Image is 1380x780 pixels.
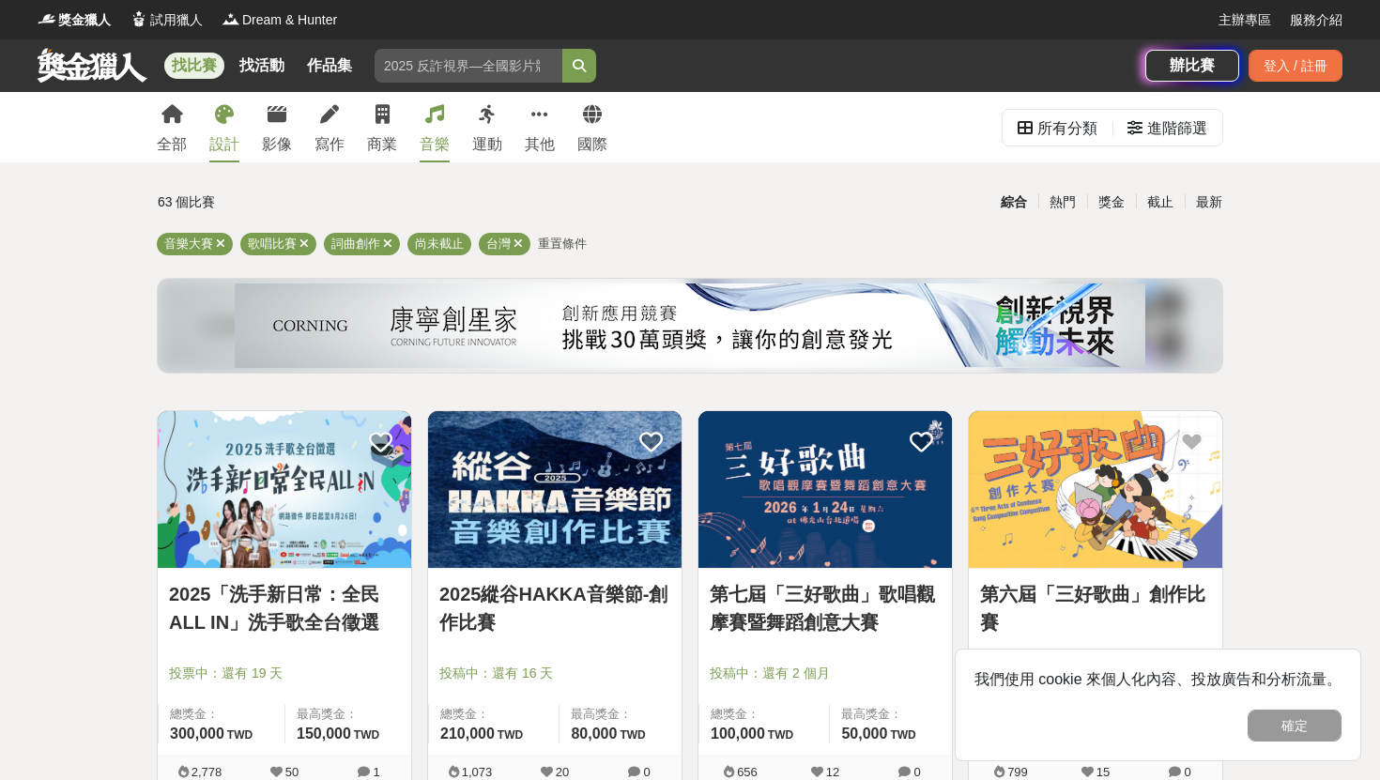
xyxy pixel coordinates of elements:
[969,411,1222,569] a: Cover Image
[890,728,915,742] span: TWD
[299,53,360,79] a: 作品集
[538,237,587,251] span: 重置條件
[130,10,203,30] a: Logo試用獵人
[415,237,464,251] span: 尚未截止
[1248,710,1342,742] button: 確定
[1185,186,1234,219] div: 最新
[439,580,670,636] a: 2025縱谷HAKKA音樂節-創作比賽
[428,411,682,568] img: Cover Image
[980,580,1211,636] a: 第六屆「三好歌曲」創作比賽
[571,726,617,742] span: 80,000
[164,53,224,79] a: 找比賽
[242,10,337,30] span: Dream & Hunter
[711,726,765,742] span: 100,000
[297,726,351,742] span: 150,000
[698,411,952,569] a: Cover Image
[525,133,555,156] div: 其他
[710,664,941,683] span: 投稿中：還有 2 個月
[170,726,224,742] span: 300,000
[375,49,562,83] input: 2025 反詐視界—全國影片競賽
[1087,186,1136,219] div: 獎金
[571,705,670,724] span: 最高獎金：
[577,92,607,162] a: 國際
[428,411,682,569] a: Cover Image
[158,411,411,568] img: Cover Image
[420,92,450,162] a: 音樂
[58,10,111,30] span: 獎金獵人
[486,237,511,251] span: 台灣
[222,10,337,30] a: LogoDream & Hunter
[737,765,758,779] span: 656
[235,283,1145,368] img: 450e0687-a965-40c0-abf0-84084e733638.png
[164,237,213,251] span: 音樂大賽
[232,53,292,79] a: 找活動
[525,92,555,162] a: 其他
[227,728,253,742] span: TWD
[169,580,400,636] a: 2025「洗手新日常：全民 ALL IN」洗手歌全台徵選
[314,92,345,162] a: 寫作
[262,92,292,162] a: 影像
[1147,110,1207,147] div: 進階篩選
[158,186,512,219] div: 63 個比賽
[38,10,111,30] a: Logo獎金獵人
[38,9,56,28] img: Logo
[768,728,793,742] span: TWD
[1145,50,1239,82] a: 辦比賽
[420,133,450,156] div: 音樂
[158,411,411,569] a: Cover Image
[577,133,607,156] div: 國際
[472,133,502,156] div: 運動
[1184,765,1190,779] span: 0
[472,92,502,162] a: 運動
[556,765,569,779] span: 20
[248,237,297,251] span: 歌唱比賽
[620,728,645,742] span: TWD
[170,705,273,724] span: 總獎金：
[1219,10,1271,30] a: 主辦專區
[367,92,397,162] a: 商業
[157,133,187,156] div: 全部
[157,92,187,162] a: 全部
[969,411,1222,568] img: Cover Image
[440,705,547,724] span: 總獎金：
[711,705,818,724] span: 總獎金：
[974,671,1342,687] span: 我們使用 cookie 來個人化內容、投放廣告和分析流量。
[331,237,380,251] span: 詞曲創作
[130,9,148,28] img: Logo
[698,411,952,568] img: Cover Image
[841,705,941,724] span: 最高獎金：
[1136,186,1185,219] div: 截止
[841,726,887,742] span: 50,000
[192,765,222,779] span: 2,778
[1290,10,1342,30] a: 服務介紹
[440,726,495,742] span: 210,000
[262,133,292,156] div: 影像
[297,705,400,724] span: 最高獎金：
[1007,765,1028,779] span: 799
[462,765,493,779] span: 1,073
[150,10,203,30] span: 試用獵人
[439,664,670,683] span: 投稿中：還有 16 天
[710,580,941,636] a: 第七屆「三好歌曲」歌唱觀摩賽暨舞蹈創意大賽
[209,92,239,162] a: 設計
[222,9,240,28] img: Logo
[1037,110,1097,147] div: 所有分類
[209,133,239,156] div: 設計
[169,664,400,683] span: 投票中：還有 19 天
[285,765,299,779] span: 50
[1096,765,1110,779] span: 15
[354,728,379,742] span: TWD
[367,133,397,156] div: 商業
[913,765,920,779] span: 0
[643,765,650,779] span: 0
[498,728,523,742] span: TWD
[373,765,379,779] span: 1
[1038,186,1087,219] div: 熱門
[826,765,839,779] span: 12
[314,133,345,156] div: 寫作
[989,186,1038,219] div: 綜合
[1249,50,1342,82] div: 登入 / 註冊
